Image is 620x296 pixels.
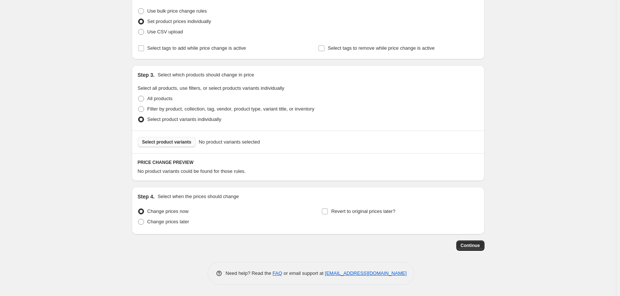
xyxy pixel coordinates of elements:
span: or email support at [282,270,325,276]
p: Select when the prices should change [157,193,239,200]
span: Change prices later [147,219,189,224]
span: Filter by product, collection, tag, vendor, product type, variant title, or inventory [147,106,314,112]
p: Select which products should change in price [157,71,254,79]
span: All products [147,96,173,101]
button: Select product variants [138,137,196,147]
span: Revert to original prices later? [331,208,395,214]
h6: PRICE CHANGE PREVIEW [138,159,479,165]
span: Select tags to add while price change is active [147,45,246,51]
span: No product variants could be found for those rules. [138,168,246,174]
span: Use bulk price change rules [147,8,207,14]
h2: Step 4. [138,193,155,200]
button: Continue [456,240,484,251]
span: Continue [461,243,480,249]
span: Select product variants [142,139,192,145]
a: [EMAIL_ADDRESS][DOMAIN_NAME] [325,270,407,276]
span: Need help? Read the [226,270,273,276]
span: Select product variants individually [147,116,221,122]
span: Select tags to remove while price change is active [328,45,435,51]
h2: Step 3. [138,71,155,79]
span: Use CSV upload [147,29,183,34]
span: Change prices now [147,208,189,214]
a: FAQ [273,270,282,276]
span: Select all products, use filters, or select products variants individually [138,85,284,91]
span: Set product prices individually [147,19,211,24]
span: No product variants selected [199,138,260,146]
